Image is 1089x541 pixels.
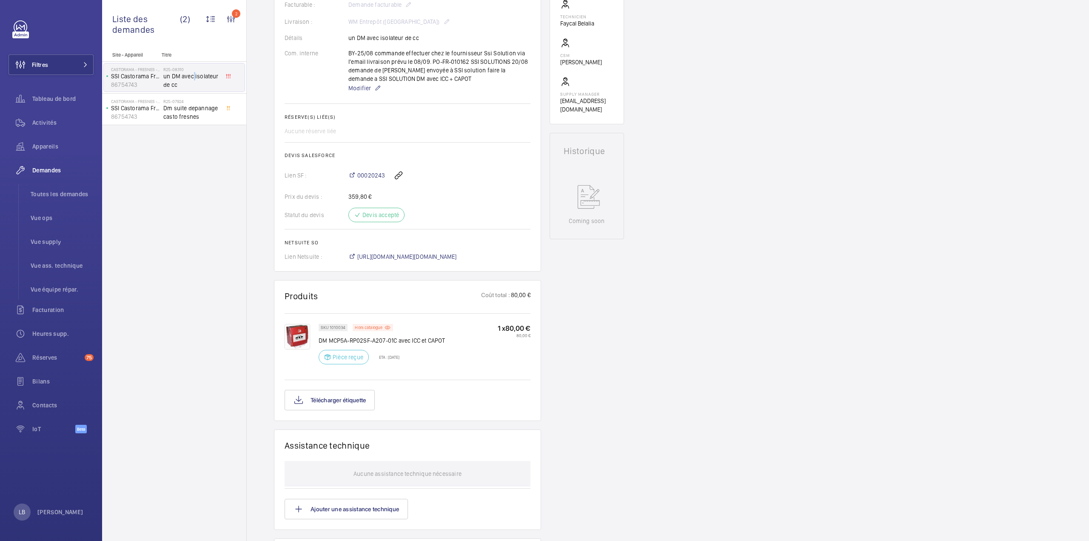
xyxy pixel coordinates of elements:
[32,353,81,362] span: Réserves
[285,499,408,519] button: Ajouter une assistance technique
[348,252,457,261] a: [URL][DOMAIN_NAME][DOMAIN_NAME]
[481,291,510,301] p: Coût total :
[32,306,94,314] span: Facturation
[498,333,530,338] p: 80,00 €
[111,67,160,72] p: Castorama - FRESNES - 1458
[32,166,94,175] span: Demandes
[163,72,220,89] span: un DM avec isolateur de cc
[32,118,94,127] span: Activités
[560,97,613,114] p: [EMAIL_ADDRESS][DOMAIN_NAME]
[498,324,530,333] p: 1 x 80,00 €
[560,19,594,28] p: Faycal Belalia
[85,354,94,361] span: 75
[9,54,94,75] button: Filtres
[374,355,399,360] p: ETA : [DATE]
[111,72,160,80] p: SSI Castorama Fresnes
[348,171,385,180] a: 00020243
[285,152,530,158] h2: Devis Salesforce
[112,14,180,35] span: Liste des demandes
[348,84,371,92] span: Modifier
[32,94,94,103] span: Tableau de bord
[560,58,602,66] p: [PERSON_NAME]
[163,104,220,121] span: Dm suite depannage casto fresnes
[31,285,94,294] span: Vue équipe répar.
[285,114,530,120] h2: Réserve(s) liée(s)
[111,99,160,104] p: Castorama - FRESNES - 1458
[31,214,94,222] span: Vue ops
[163,99,220,104] h2: R25-07924
[32,377,94,386] span: Bilans
[19,508,25,516] p: LB
[111,80,160,89] p: 86754743
[560,92,613,97] p: Supply manager
[569,217,604,225] p: Coming soon
[353,461,462,487] p: Aucune assistance technique nécessaire
[357,171,385,180] span: 00020243
[75,425,87,433] span: Beta
[163,67,220,72] h2: R25-08310
[510,291,530,301] p: 80,00 €
[355,326,382,329] p: Hors catalogue
[32,60,48,69] span: Filtres
[31,190,94,198] span: Toutes les demandes
[32,425,75,433] span: IoT
[285,291,318,301] h1: Produits
[31,261,94,270] span: Vue ass. technique
[32,142,94,151] span: Appareils
[111,112,160,121] p: 86754743
[32,401,94,409] span: Contacts
[285,324,310,349] img: manGfvuM-4qbElMqJEhgo5ZGHsI8fXdLWnF1FiooIz2KBxeE.png
[564,147,610,155] h1: Historique
[162,52,218,58] p: Titre
[357,252,457,261] span: [URL][DOMAIN_NAME][DOMAIN_NAME]
[333,353,363,361] p: Pièce reçue
[319,336,445,345] p: DM MCP5A-RP02SF-A207-01C avec ICC et CAPOT
[111,104,160,112] p: SSI Castorama Fresnes
[285,240,530,246] h2: Netsuite SO
[31,238,94,246] span: Vue supply
[37,508,83,516] p: [PERSON_NAME]
[102,52,158,58] p: Site - Appareil
[285,390,375,410] button: Télécharger étiquette
[560,14,594,19] p: Technicien
[285,440,370,451] h1: Assistance technique
[32,329,94,338] span: Heures supp.
[560,53,602,58] p: CSM
[321,326,345,329] p: SKU 1010034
